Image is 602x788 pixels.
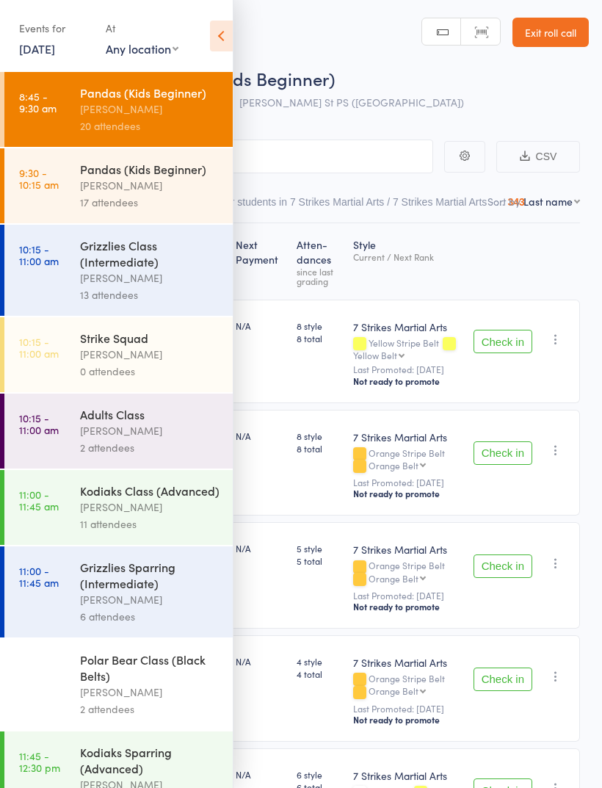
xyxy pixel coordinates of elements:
[19,167,59,190] time: 9:30 - 10:15 am
[353,430,461,444] div: 7 Strikes Martial Arts
[19,565,59,588] time: 11:00 - 11:45 am
[523,194,573,209] div: Last name
[80,439,220,456] div: 2 attendees
[80,84,220,101] div: Pandas (Kids Beginner)
[19,488,59,512] time: 11:00 - 11:45 am
[19,90,57,114] time: 8:45 - 9:30 am
[4,470,233,545] a: 11:00 -11:45 amKodiaks Class (Advanced)[PERSON_NAME]11 attendees
[353,768,461,783] div: 7 Strikes Martial Arts
[19,750,60,773] time: 11:45 - 12:30 pm
[496,141,580,173] button: CSV
[297,554,341,567] span: 5 total
[145,66,335,90] span: Pandas (Kids Beginner)
[208,189,524,223] button: Other students in 7 Strikes Martial Arts / 7 Strikes Martial Arts - ...343
[80,559,220,591] div: Grizzlies Sparring (Intermediate)
[353,714,461,726] div: Not ready to promote
[474,668,532,691] button: Check in
[369,574,418,583] div: Orange Belt
[80,363,220,380] div: 0 attendees
[80,161,220,177] div: Pandas (Kids Beginner)
[239,95,464,109] span: [PERSON_NAME] St PS ([GEOGRAPHIC_DATA])
[297,668,341,680] span: 4 total
[297,655,341,668] span: 4 style
[236,319,286,332] div: N/A
[19,412,59,435] time: 10:15 - 11:00 am
[369,460,418,470] div: Orange Belt
[353,338,461,360] div: Yellow Stripe Belt
[353,673,461,698] div: Orange Stripe Belt
[80,684,220,701] div: [PERSON_NAME]
[291,230,347,293] div: Atten­dances
[353,590,461,601] small: Last Promoted: [DATE]
[353,364,461,375] small: Last Promoted: [DATE]
[353,375,461,387] div: Not ready to promote
[353,542,461,557] div: 7 Strikes Martial Arts
[19,657,60,681] time: 11:45 - 12:30 pm
[80,118,220,134] div: 20 attendees
[106,40,178,57] div: Any location
[297,768,341,781] span: 6 style
[297,430,341,442] span: 8 style
[80,744,220,776] div: Kodiaks Sparring (Advanced)
[80,270,220,286] div: [PERSON_NAME]
[297,267,341,286] div: since last grading
[474,330,532,353] button: Check in
[512,18,589,47] a: Exit roll call
[4,148,233,223] a: 9:30 -10:15 amPandas (Kids Beginner)[PERSON_NAME]17 attendees
[297,319,341,332] span: 8 style
[80,286,220,303] div: 13 attendees
[353,477,461,488] small: Last Promoted: [DATE]
[353,448,461,473] div: Orange Stripe Belt
[4,394,233,469] a: 10:15 -11:00 amAdults Class[PERSON_NAME]2 attendees
[80,346,220,363] div: [PERSON_NAME]
[4,317,233,392] a: 10:15 -11:00 amStrike Squad[PERSON_NAME]0 attendees
[80,608,220,625] div: 6 attendees
[474,441,532,465] button: Check in
[80,516,220,532] div: 11 attendees
[353,655,461,670] div: 7 Strikes Martial Arts
[19,243,59,267] time: 10:15 - 11:00 am
[353,704,461,714] small: Last Promoted: [DATE]
[80,651,220,684] div: Polar Bear Class (Black Belts)
[80,701,220,717] div: 2 attendees
[80,422,220,439] div: [PERSON_NAME]
[19,40,55,57] a: [DATE]
[297,542,341,554] span: 5 style
[80,101,220,118] div: [PERSON_NAME]
[4,225,233,316] a: 10:15 -11:00 amGrizzlies Class (Intermediate)[PERSON_NAME]13 attendees
[230,230,291,293] div: Next Payment
[353,350,397,360] div: Yellow Belt
[236,655,286,668] div: N/A
[80,591,220,608] div: [PERSON_NAME]
[80,194,220,211] div: 17 attendees
[347,230,467,293] div: Style
[80,177,220,194] div: [PERSON_NAME]
[236,542,286,554] div: N/A
[19,336,59,359] time: 10:15 - 11:00 am
[80,406,220,422] div: Adults Class
[80,499,220,516] div: [PERSON_NAME]
[487,194,521,209] label: Sort by
[236,768,286,781] div: N/A
[353,319,461,334] div: 7 Strikes Martial Arts
[80,237,220,270] div: Grizzlies Class (Intermediate)
[297,442,341,455] span: 8 total
[353,252,461,261] div: Current / Next Rank
[236,430,286,442] div: N/A
[80,330,220,346] div: Strike Squad
[353,488,461,499] div: Not ready to promote
[80,482,220,499] div: Kodiaks Class (Advanced)
[353,601,461,612] div: Not ready to promote
[369,686,418,695] div: Orange Belt
[474,554,532,578] button: Check in
[4,72,233,147] a: 8:45 -9:30 amPandas (Kids Beginner)[PERSON_NAME]20 attendees
[19,16,91,40] div: Events for
[106,16,178,40] div: At
[353,560,461,585] div: Orange Stripe Belt
[297,332,341,344] span: 8 total
[4,639,233,730] a: 11:45 -12:30 pmPolar Bear Class (Black Belts)[PERSON_NAME]2 attendees
[4,546,233,637] a: 11:00 -11:45 amGrizzlies Sparring (Intermediate)[PERSON_NAME]6 attendees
